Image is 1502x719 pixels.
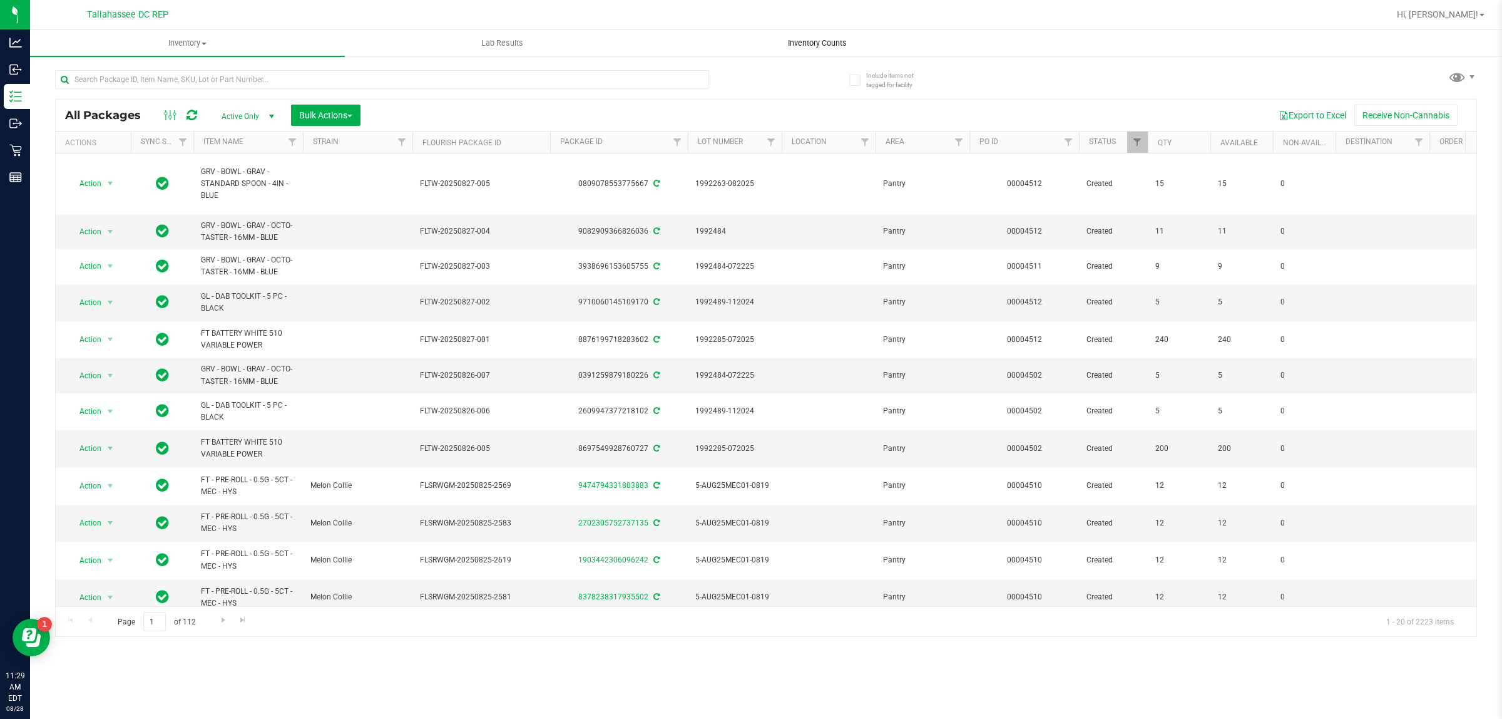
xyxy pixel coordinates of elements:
[420,591,543,603] span: FLSRWGM-20250825-2581
[201,328,295,351] span: FT BATTERY WHITE 510 VARIABLE POWER
[651,481,660,490] span: Sync from Compliance System
[420,554,543,566] span: FLSRWGM-20250825-2619
[855,132,876,153] a: Filter
[578,481,648,490] a: 9474794331803883
[420,296,543,308] span: FLTW-20250827-002
[883,225,962,237] span: Pantry
[1155,591,1203,603] span: 12
[156,366,169,384] span: In Sync
[1218,334,1265,346] span: 240
[9,90,22,103] inline-svg: Inventory
[291,105,360,126] button: Bulk Actions
[695,261,774,272] span: 1992484-072225
[883,296,962,308] span: Pantry
[1086,261,1140,272] span: Created
[68,552,102,569] span: Action
[695,370,774,381] span: 1992484-072225
[548,443,690,455] div: 8697549928760727
[883,480,962,492] span: Pantry
[651,297,660,306] span: Sync from Compliance System
[1007,335,1042,344] a: 00004512
[1007,481,1042,490] a: 00004510
[866,71,929,90] span: Include items not tagged for facility
[1086,405,1140,417] span: Created
[103,331,118,348] span: select
[1280,405,1328,417] span: 0
[420,405,543,417] span: FLTW-20250826-006
[1086,370,1140,381] span: Created
[1346,137,1392,146] a: Destination
[1155,370,1203,381] span: 5
[1439,137,1471,146] a: Order Id
[695,591,774,603] span: 5-AUG25MEC01-0819
[651,556,660,564] span: Sync from Compliance System
[1007,297,1042,306] a: 00004512
[103,403,118,420] span: select
[651,262,660,271] span: Sync from Compliance System
[698,137,743,146] a: Lot Number
[1086,443,1140,455] span: Created
[420,443,543,455] span: FLTW-20250826-005
[695,554,774,566] span: 5-AUG25MEC01-0819
[201,220,295,244] span: GRV - BOWL - GRAV - OCTO-TASTER - 16MM - BLUE
[422,138,501,147] a: Flourish Package ID
[1155,261,1203,272] span: 9
[1058,132,1079,153] a: Filter
[1089,137,1116,146] a: Status
[667,132,688,153] a: Filter
[548,296,690,308] div: 9710060145109170
[68,294,102,311] span: Action
[87,9,168,20] span: Tallahassee DC REP
[310,591,405,603] span: Melon Collie
[6,670,24,704] p: 11:29 AM EDT
[103,477,118,495] span: select
[156,175,169,192] span: In Sync
[1280,178,1328,190] span: 0
[68,514,102,532] span: Action
[548,405,690,417] div: 2609947377218102
[695,480,774,492] span: 5-AUG25MEC01-0819
[1155,443,1203,455] span: 200
[578,556,648,564] a: 1903442306096242
[695,517,774,529] span: 5-AUG25MEC01-0819
[1280,296,1328,308] span: 0
[1280,591,1328,603] span: 0
[1397,9,1478,19] span: Hi, [PERSON_NAME]!
[1220,138,1258,147] a: Available
[548,225,690,237] div: 9082909366826036
[156,293,169,311] span: In Sync
[695,443,774,455] span: 1992285-072025
[103,175,118,192] span: select
[310,554,405,566] span: Melon Collie
[65,108,153,122] span: All Packages
[143,612,166,631] input: 1
[1218,225,1265,237] span: 11
[1086,225,1140,237] span: Created
[1127,132,1148,153] a: Filter
[13,619,50,656] iframe: Resource center
[1280,261,1328,272] span: 0
[68,223,102,241] span: Action
[201,586,295,609] span: FT - PRE-ROLL - 0.5G - 5CT - MEC - HYS
[695,405,774,417] span: 1992489-112024
[883,334,962,346] span: Pantry
[201,291,295,314] span: GL - DAB TOOLKIT - 5 PC - BLACK
[1376,612,1464,631] span: 1 - 20 of 2223 items
[1218,405,1265,417] span: 5
[103,440,118,457] span: select
[234,612,252,629] a: Go to the last page
[1155,334,1203,346] span: 240
[173,132,193,153] a: Filter
[299,110,352,120] span: Bulk Actions
[1218,178,1265,190] span: 15
[695,334,774,346] span: 1992285-072025
[651,335,660,344] span: Sync from Compliance System
[1280,443,1328,455] span: 0
[464,38,540,49] span: Lab Results
[65,138,126,147] div: Actions
[883,261,962,272] span: Pantry
[203,137,243,146] a: Item Name
[103,552,118,569] span: select
[695,296,774,308] span: 1992489-112024
[1007,179,1042,188] a: 00004512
